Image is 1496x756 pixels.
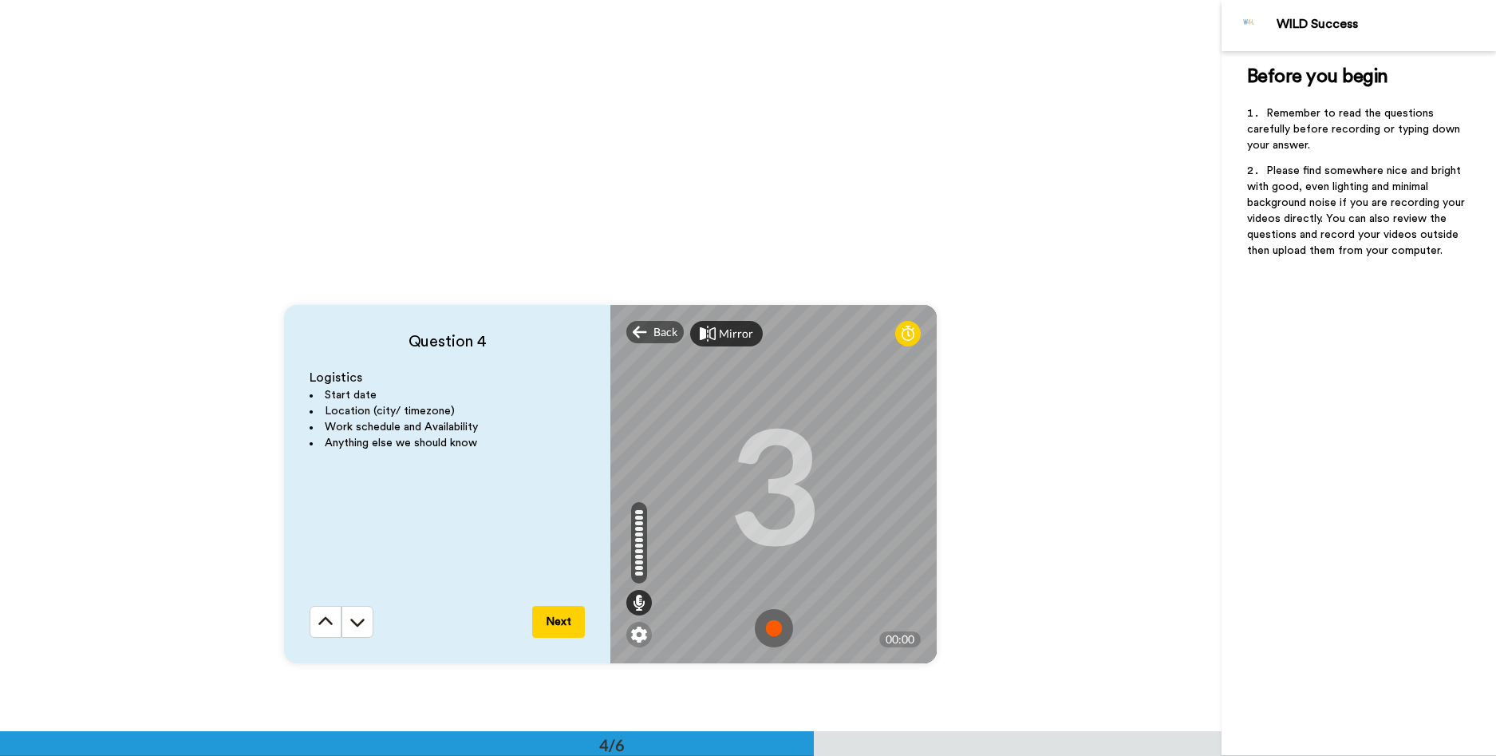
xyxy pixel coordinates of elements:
span: Back [653,324,677,340]
span: Anything else we should know [325,437,477,449]
img: ic_gear.svg [631,627,647,643]
div: Back [626,321,684,343]
button: Next [532,606,585,638]
div: Mirror [719,326,753,342]
span: Remember to read the questions carefully before recording or typing down your answer. [1247,108,1463,151]
span: Location (city/ timezone) [325,406,455,417]
img: ic_record_start.svg [755,609,793,647]
div: 00:00 [879,631,921,647]
img: Profile Image [1230,6,1269,45]
span: Work schedule and Availability [325,422,478,433]
div: 3 [728,424,820,544]
span: Before you begin [1247,67,1388,86]
span: Please find somewhere nice and bright with good, even lighting and minimal background noise if yo... [1247,165,1468,256]
span: Start date [325,390,377,401]
div: 4/6 [574,734,650,756]
h4: Question 4 [310,331,585,353]
div: WILD Success [1277,17,1495,32]
span: Logistics [310,371,362,384]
